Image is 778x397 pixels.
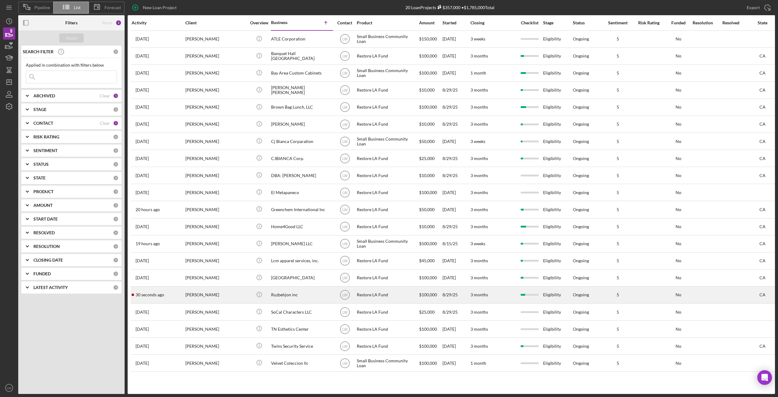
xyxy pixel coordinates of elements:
[665,88,692,92] div: No
[442,133,470,149] div: [DATE]
[113,162,119,167] div: 0
[271,65,332,81] div: Bay Area Custom Cabinets
[442,99,470,115] div: 8/29/25
[603,207,633,212] div: 5
[23,49,53,54] b: SEARCH FILTER
[603,292,633,297] div: 5
[185,116,246,132] div: [PERSON_NAME]
[750,224,775,229] div: CA
[750,275,775,280] div: CA
[357,253,418,269] div: Restore LA Fund
[136,71,149,75] time: 2025-09-09 23:41
[470,258,488,263] time: 3 months
[470,190,488,195] time: 3 months
[357,236,418,252] div: Small Business Community Loan
[33,176,46,180] b: STATE
[113,148,119,153] div: 0
[603,71,633,75] div: 5
[442,321,470,337] div: [DATE]
[342,156,348,161] text: LW
[665,241,692,246] div: No
[573,292,589,297] div: Ongoing
[185,338,246,354] div: [PERSON_NAME]
[271,48,332,64] div: Banquet Hall [GEOGRAPHIC_DATA]
[333,20,356,25] div: Contact
[573,327,589,332] div: Ongoing
[357,31,418,47] div: Small Business Community Loan
[665,20,692,25] div: Funded
[342,190,348,195] text: LW
[185,167,246,183] div: [PERSON_NAME]
[442,150,470,166] div: 8/29/25
[442,304,470,320] div: 8/29/25
[543,338,572,354] div: Eligibility
[34,5,50,10] span: Pipeline
[419,258,435,263] span: $45,000
[603,54,633,58] div: 5
[573,71,589,75] div: Ongoing
[33,148,57,153] b: SENTIMENT
[419,343,437,349] span: $100,000
[442,338,470,354] div: [DATE]
[665,71,692,75] div: No
[33,230,55,235] b: RESOLVED
[342,225,348,229] text: LW
[573,37,589,41] div: Ongoing
[342,37,348,41] text: LW
[470,275,488,280] time: 3 months
[603,105,633,110] div: 5
[665,122,692,127] div: No
[66,33,77,43] div: Apply
[693,20,722,25] div: Resolution
[750,156,775,161] div: CA
[603,224,633,229] div: 5
[419,121,435,127] span: $10,000
[185,287,246,303] div: [PERSON_NAME]
[132,20,185,25] div: Activity
[603,173,633,178] div: 5
[342,310,348,314] text: LW
[419,241,437,246] span: $500,000
[573,54,589,58] div: Ongoing
[603,20,633,25] div: Sentiment
[543,304,572,320] div: Eligibility
[185,219,246,235] div: [PERSON_NAME]
[573,122,589,127] div: Ongoing
[750,122,775,127] div: CA
[357,321,418,337] div: Restore LA Fund
[136,241,160,246] time: 2025-09-10 23:53
[271,167,332,183] div: DBA: [PERSON_NAME]
[573,139,589,144] div: Ongoing
[470,326,488,332] time: 3 months
[185,253,246,269] div: [PERSON_NAME]
[543,236,572,252] div: Eligibility
[271,201,332,218] div: Greenchem International Inc
[543,65,572,81] div: Eligibility
[113,257,119,263] div: 0
[573,310,589,315] div: Ongoing
[470,292,488,297] time: 3 months
[33,285,68,290] b: LATEST ACTIVITY
[33,107,46,112] b: STAGE
[136,88,149,92] time: 2025-09-09 04:05
[357,99,418,115] div: Restore LA Fund
[143,2,177,14] div: New Loan Project
[442,65,470,81] div: [DATE]
[113,107,119,112] div: 0
[136,156,149,161] time: 2025-08-29 23:26
[136,275,149,280] time: 2025-09-09 21:42
[603,241,633,246] div: 5
[419,309,435,315] span: $25,000
[603,156,633,161] div: 5
[573,20,602,25] div: Status
[271,321,332,337] div: TN Esthetics Center
[470,121,488,127] time: 3 months
[342,105,348,110] text: LW
[115,20,122,26] div: 2
[33,189,53,194] b: PRODUCT
[442,167,470,183] div: 8/29/25
[248,20,270,25] div: Overview
[185,31,246,47] div: [PERSON_NAME]
[113,203,119,208] div: 0
[113,216,119,222] div: 0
